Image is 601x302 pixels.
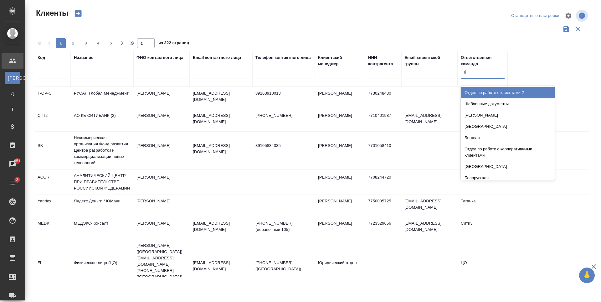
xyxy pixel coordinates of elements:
span: Настроить таблицу [561,8,576,23]
td: [PERSON_NAME] [315,217,365,239]
td: Таганка [458,195,508,217]
td: РУСАЛ Глобал Менеджмент [71,87,133,109]
p: [EMAIL_ADDRESS][DOMAIN_NAME] [193,90,249,103]
td: Yandex [34,195,71,217]
span: Посмотреть информацию [576,10,589,22]
td: [PERSON_NAME] [133,87,190,109]
td: [EMAIL_ADDRESS][DOMAIN_NAME] [401,109,458,131]
div: [GEOGRAPHIC_DATA] [461,161,555,172]
div: split button [510,11,561,21]
a: [PERSON_NAME] [5,72,20,84]
div: Отдел по работе с клиентами 2 [461,87,555,98]
td: [PERSON_NAME] ([GEOGRAPHIC_DATA]) [EMAIL_ADDRESS][DOMAIN_NAME] [PHONE_NUMBER] ([GEOGRAPHIC_DATA])... [133,239,190,296]
td: Русал [458,87,508,109]
button: 4 [93,38,103,48]
button: Создать [71,8,86,19]
td: ACGRF [34,171,71,193]
span: Клиенты [34,8,68,18]
button: 🙏 [579,268,595,283]
td: 7730248430 [365,87,401,109]
div: Клиентский менеджер [318,55,362,67]
a: 2 [2,175,23,191]
span: 2 [12,177,22,183]
p: [PHONE_NUMBER] [255,112,312,119]
div: Название [74,55,93,61]
div: [PERSON_NAME] [461,110,555,121]
span: 🙏 [582,269,592,282]
a: Т [5,103,20,116]
span: 651 [10,158,24,164]
button: Сбросить фильтры [572,23,584,35]
td: АНАЛИТИЧЕСКИЙ ЦЕНТР ПРИ ПРАВИТЕЛЬСТВЕ РОССИЙСКОЙ ФЕДЕРАЦИИ [71,169,133,195]
a: 651 [2,156,23,172]
div: Email клиентской группы [404,55,455,67]
td: [PERSON_NAME] [315,139,365,161]
div: ФИО контактного лица [136,55,183,61]
span: из 322 страниц [158,39,189,48]
p: [EMAIL_ADDRESS][DOMAIN_NAME] [193,260,249,272]
td: 7708244720 [365,171,401,193]
td: [PERSON_NAME] [133,217,190,239]
td: 7710401987 [365,109,401,131]
p: [PHONE_NUMBER] ([GEOGRAPHIC_DATA]) [255,260,312,272]
p: [EMAIL_ADDRESS][DOMAIN_NAME] [193,143,249,155]
div: [GEOGRAPHIC_DATA] [461,121,555,132]
span: Д [8,91,17,97]
td: Физическое лицо (ЦО) [71,257,133,279]
p: [EMAIL_ADDRESS][DOMAIN_NAME] [193,112,249,125]
td: Сити3 [458,217,508,239]
td: CITI2 [34,109,71,131]
div: Ответственная команда [461,55,505,67]
td: Яндекс Деньги / ЮМани [71,195,133,217]
td: ЦО [458,257,508,279]
div: Код [38,55,45,61]
span: 3 [81,40,91,46]
td: Сити [458,109,508,131]
button: 2 [68,38,78,48]
td: [PERSON_NAME] [315,87,365,109]
td: 7750005725 [365,195,401,217]
div: Email контактного лица [193,55,241,61]
button: 5 [106,38,116,48]
td: Юридический отдел [315,257,365,279]
td: [PERSON_NAME] [315,171,365,193]
td: [PERSON_NAME] [133,195,190,217]
td: 7701058410 [365,139,401,161]
td: [PERSON_NAME] [133,171,190,193]
span: 2 [68,40,78,46]
td: FL [34,257,71,279]
td: - [365,257,401,279]
td: Некоммерческая организация Фонд развития Центра разработки и коммерциализации новых технологий [71,132,133,169]
div: Белорусская [461,172,555,184]
div: Беговая [461,132,555,143]
div: ИНН контрагента [368,55,398,67]
span: Т [8,106,17,112]
span: 5 [106,40,116,46]
span: [PERSON_NAME] [8,75,17,81]
button: Сохранить фильтры [560,23,572,35]
div: Шаблонные документы [461,98,555,110]
td: Технический [458,139,508,161]
td: [PERSON_NAME] [315,109,365,131]
p: [PHONE_NUMBER] (добавочный 105) [255,220,312,233]
td: МЕДЭКС-Консалт [71,217,133,239]
p: 89163910013 [255,90,312,96]
div: Отдел по работе с корпоративными клиентами [461,143,555,161]
p: 89105834335 [255,143,312,149]
td: АО КБ СИТИБАНК (2) [71,109,133,131]
td: [PERSON_NAME] [133,139,190,161]
td: MEDK [34,217,71,239]
td: SK [34,139,71,161]
td: T-OP-C [34,87,71,109]
button: 3 [81,38,91,48]
span: 4 [93,40,103,46]
a: Д [5,87,20,100]
td: [PERSON_NAME] [315,195,365,217]
p: [EMAIL_ADDRESS][DOMAIN_NAME] [193,220,249,233]
td: 7723529656 [365,217,401,239]
td: [EMAIL_ADDRESS][DOMAIN_NAME] [401,217,458,239]
div: Телефон контактного лица [255,55,311,61]
td: [PERSON_NAME] [133,109,190,131]
td: [EMAIL_ADDRESS][DOMAIN_NAME] [401,195,458,217]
